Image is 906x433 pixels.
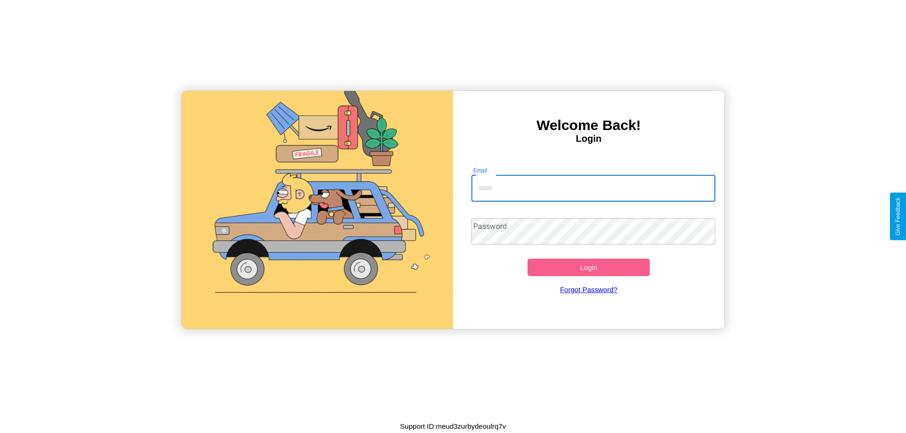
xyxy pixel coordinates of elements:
[528,259,650,276] button: Login
[467,276,711,303] a: Forgot Password?
[895,197,901,236] div: Give Feedback
[182,91,453,329] img: gif
[453,117,724,133] h3: Welcome Back!
[400,420,506,433] p: Support ID: meud3zurbydeoulrq7v
[473,166,488,174] label: Email
[453,133,724,144] h4: Login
